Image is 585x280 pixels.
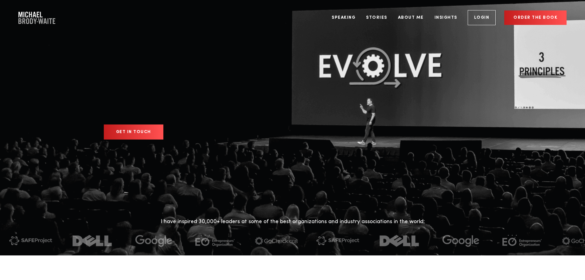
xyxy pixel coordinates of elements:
[104,124,163,140] a: GET IN TOUCH
[361,6,392,29] a: Stories
[430,6,462,29] a: Insights
[393,6,428,29] a: About Me
[468,10,496,25] a: Login
[504,10,567,25] a: Order the book
[18,12,55,24] a: Company Logo Company Logo
[327,6,360,29] a: Speaking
